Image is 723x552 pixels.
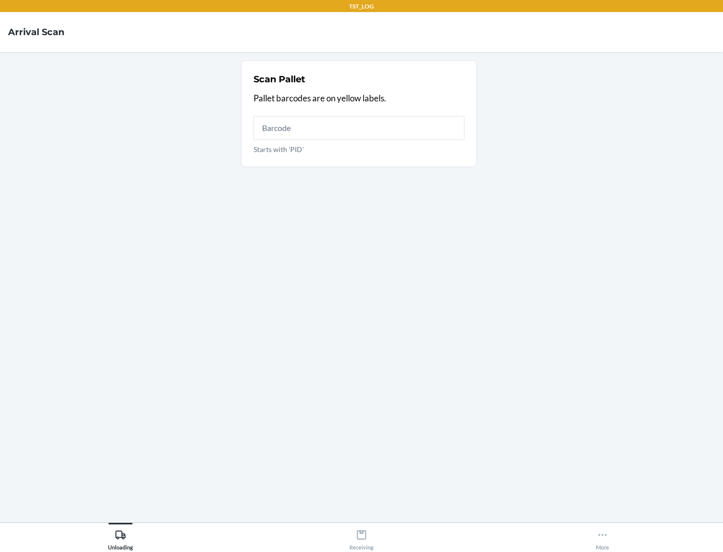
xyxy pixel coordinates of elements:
input: Starts with 'PID' [254,116,464,140]
p: Starts with 'PID' [254,144,464,155]
h2: Scan Pallet [254,73,305,86]
button: Receiving [241,523,482,550]
h4: Arrival Scan [8,26,64,39]
div: More [596,525,609,550]
button: More [482,523,723,550]
p: Pallet barcodes are on yellow labels. [254,92,464,105]
div: Unloading [108,525,133,550]
div: Receiving [349,525,374,550]
p: TST_LOG [349,2,374,11]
